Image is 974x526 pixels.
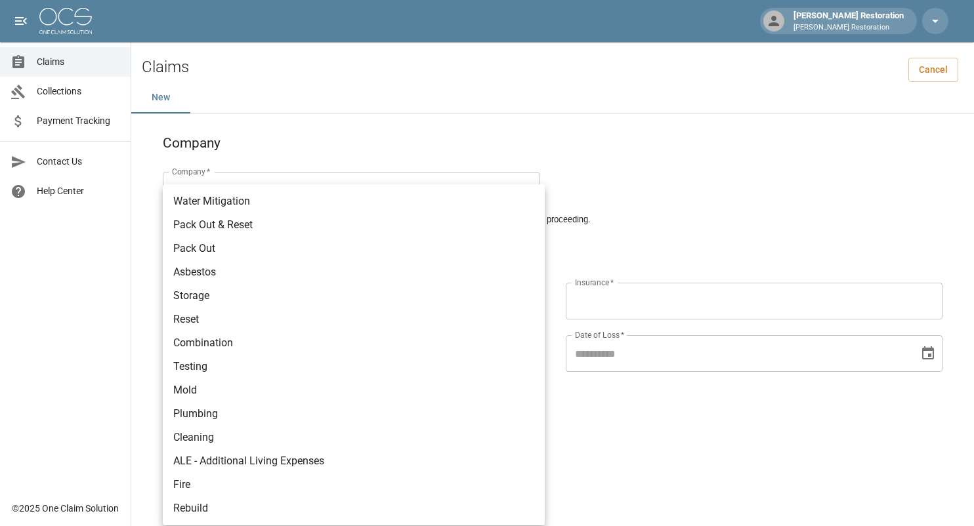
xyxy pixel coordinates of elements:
li: Storage [163,284,545,308]
li: Fire [163,473,545,496]
li: Plumbing [163,402,545,426]
li: ALE - Additional Living Expenses [163,449,545,473]
li: Mold [163,378,545,402]
li: Pack Out & Reset [163,213,545,237]
li: Water Mitigation [163,190,545,213]
li: Asbestos [163,260,545,284]
li: Rebuild [163,496,545,520]
li: Cleaning [163,426,545,449]
li: Pack Out [163,237,545,260]
li: Reset [163,308,545,331]
li: Combination [163,331,545,355]
li: Testing [163,355,545,378]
